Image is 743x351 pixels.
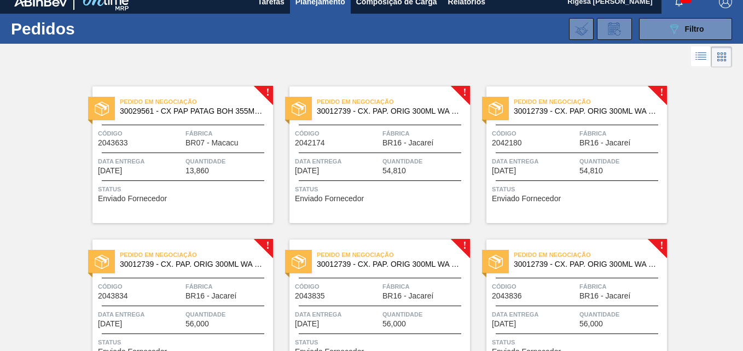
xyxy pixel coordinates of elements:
div: Visão em Cards [711,46,732,67]
span: 30012739 - CX. PAP. ORIG 300ML WA 300ML PROP 429 [514,107,658,115]
button: Filtro [639,18,732,40]
span: BR07 - Macacu [185,139,238,147]
span: Enviado Fornecedor [98,195,167,203]
span: BR16 - Jacareí [185,292,236,300]
span: Status [98,337,270,348]
span: Data entrega [492,156,577,167]
span: Fábrica [579,281,664,292]
span: BR16 - Jacareí [579,292,630,300]
span: Pedido em Negociação [317,249,470,260]
span: Quantidade [185,156,270,167]
span: Enviado Fornecedor [295,195,364,203]
span: Fábrica [579,128,664,139]
span: Código [492,128,577,139]
span: 56,000 [579,320,603,328]
span: 56,000 [382,320,406,328]
img: status [95,102,109,116]
span: Quantidade [382,309,467,320]
span: 13,860 [185,167,209,175]
span: 30029561 - CX PAP PATAG BOH 355ML C12 NIV24 [120,107,264,115]
span: 2042174 [295,139,325,147]
span: Status [295,337,467,348]
span: 17/11/2025 [492,167,516,175]
img: status [489,102,503,116]
span: Quantidade [185,309,270,320]
img: status [489,255,503,269]
span: Fábrica [382,281,467,292]
span: Pedido em Negociação [514,249,667,260]
span: Fábrica [185,128,270,139]
div: Solicitação de Revisão de Pedidos [597,18,632,40]
span: Status [98,184,270,195]
span: Código [492,281,577,292]
h1: Pedidos [11,22,164,35]
span: Código [98,281,183,292]
a: !statusPedido em Negociação30012739 - CX. PAP. ORIG 300ML WA 300ML PROP 429Código2042180FábricaBR... [470,86,667,223]
span: 2042180 [492,139,522,147]
span: 54,810 [382,167,406,175]
span: Quantidade [382,156,467,167]
span: BR16 - Jacareí [579,139,630,147]
span: 19/11/2025 [98,320,122,328]
span: Data entrega [98,156,183,167]
span: BR16 - Jacareí [382,292,433,300]
span: 30012739 - CX. PAP. ORIG 300ML WA 300ML PROP 429 [317,260,461,268]
span: Status [492,337,664,348]
span: 2043835 [295,292,325,300]
span: Pedido em Negociação [120,249,273,260]
span: Data entrega [98,309,183,320]
span: BR16 - Jacareí [382,139,433,147]
span: Código [295,128,380,139]
img: status [95,255,109,269]
div: Visão em Lista [691,46,711,67]
img: status [292,102,306,116]
span: 2043834 [98,292,128,300]
span: 54,810 [579,167,603,175]
a: !statusPedido em Negociação30029561 - CX PAP PATAG BOH 355ML C12 NIV24Código2043633FábricaBR07 - ... [76,86,273,223]
span: Filtro [685,25,704,33]
span: Fábrica [382,128,467,139]
span: Pedido em Negociação [120,96,273,107]
span: Status [295,184,467,195]
span: Quantidade [579,156,664,167]
span: Fábrica [185,281,270,292]
span: Status [492,184,664,195]
span: 30012739 - CX. PAP. ORIG 300ML WA 300ML PROP 429 [514,260,658,268]
span: Código [98,128,183,139]
span: 56,000 [185,320,209,328]
span: 30012739 - CX. PAP. ORIG 300ML WA 300ML PROP 429 [317,107,461,115]
span: 21/11/2025 [295,320,319,328]
span: 14/11/2025 [295,167,319,175]
span: Data entrega [295,156,380,167]
span: Pedido em Negociação [317,96,470,107]
span: Quantidade [579,309,664,320]
a: !statusPedido em Negociação30012739 - CX. PAP. ORIG 300ML WA 300ML PROP 429Código2042174FábricaBR... [273,86,470,223]
div: Importar Negociações dos Pedidos [569,18,594,40]
span: Data entrega [295,309,380,320]
span: Data entrega [492,309,577,320]
span: Enviado Fornecedor [492,195,561,203]
span: 07/11/2025 [98,167,122,175]
img: status [292,255,306,269]
span: 24/11/2025 [492,320,516,328]
span: 2043633 [98,139,128,147]
span: 30012739 - CX. PAP. ORIG 300ML WA 300ML PROP 429 [120,260,264,268]
span: 2043836 [492,292,522,300]
span: Pedido em Negociação [514,96,667,107]
span: Código [295,281,380,292]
